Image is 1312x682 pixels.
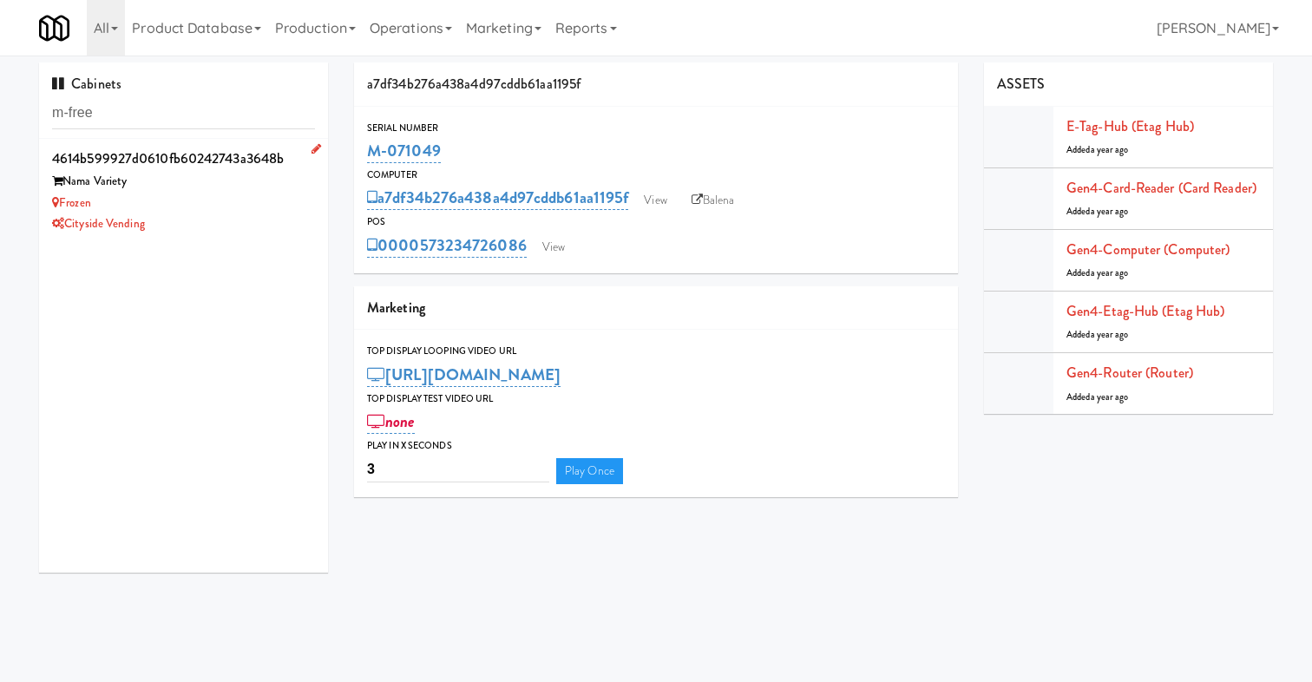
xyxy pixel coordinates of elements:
[367,343,945,360] div: Top Display Looping Video Url
[367,213,945,231] div: POS
[52,194,91,211] a: Frozen
[354,62,958,107] div: a7df34b276a438a4d97cddb61aa1195f
[39,13,69,43] img: Micromart
[367,167,945,184] div: Computer
[367,186,628,210] a: a7df34b276a438a4d97cddb61aa1195f
[52,146,315,172] div: 4614b599927d0610fb60242743a3648b
[1066,143,1129,156] span: Added
[1091,143,1129,156] span: a year ago
[1066,301,1224,321] a: Gen4-etag-hub (Etag Hub)
[52,97,315,129] input: Search cabinets
[1091,205,1129,218] span: a year ago
[367,139,441,163] a: M-071049
[1066,239,1230,259] a: Gen4-computer (Computer)
[52,74,121,94] span: Cabinets
[1066,178,1256,198] a: Gen4-card-reader (Card Reader)
[1091,266,1129,279] span: a year ago
[52,171,315,193] div: Nama Variety
[1066,328,1129,341] span: Added
[367,437,945,455] div: Play in X seconds
[1066,116,1194,136] a: E-tag-hub (Etag Hub)
[367,390,945,408] div: Top Display Test Video Url
[997,74,1046,94] span: ASSETS
[367,298,425,318] span: Marketing
[367,120,945,137] div: Serial Number
[635,187,675,213] a: View
[367,410,415,434] a: none
[1066,205,1129,218] span: Added
[683,187,744,213] a: Balena
[367,233,527,258] a: 0000573234726086
[534,234,574,260] a: View
[1091,328,1129,341] span: a year ago
[1091,390,1129,403] span: a year ago
[1066,266,1129,279] span: Added
[1066,363,1193,383] a: Gen4-router (Router)
[1066,390,1129,403] span: Added
[367,363,561,387] a: [URL][DOMAIN_NAME]
[52,215,145,232] a: Cityside Vending
[39,139,328,242] li: 4614b599927d0610fb60242743a3648bNama Variety FrozenCityside Vending
[556,458,623,484] a: Play Once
